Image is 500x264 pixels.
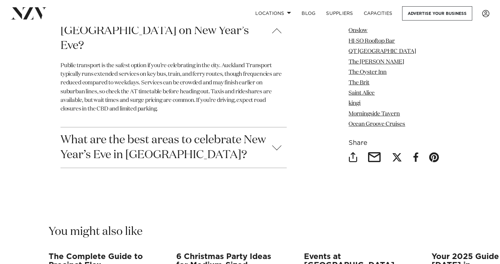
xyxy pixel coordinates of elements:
a: BLOG [296,6,321,21]
a: HI-SO Rooftop Bar [349,38,395,44]
a: Onslow [349,28,367,34]
a: kingi [349,101,360,107]
a: Advertise your business [402,6,472,21]
a: The Oyster Inn [349,70,387,75]
img: nzv-logo.png [11,7,47,19]
a: Saint Alice [349,90,375,96]
a: The [PERSON_NAME] [349,59,404,65]
a: QT [GEOGRAPHIC_DATA] [349,49,416,55]
p: Public transport is the safest option if you’re celebrating in the city. Auckland Transport typic... [61,62,287,114]
a: The Brit [349,80,369,86]
a: SUPPLIERS [321,6,358,21]
button: How do I get around [GEOGRAPHIC_DATA] on New Year’s Eve? [61,3,287,59]
a: Locations [250,6,296,21]
a: Capacities [358,6,398,21]
h6: Share [349,140,439,147]
a: Morningside Tavern [349,111,400,117]
h2: You might also like [49,224,143,239]
button: What are the best areas to celebrate New Year’s Eve in [GEOGRAPHIC_DATA]? [61,127,287,168]
a: Ocean Groove Cruises [349,122,405,127]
